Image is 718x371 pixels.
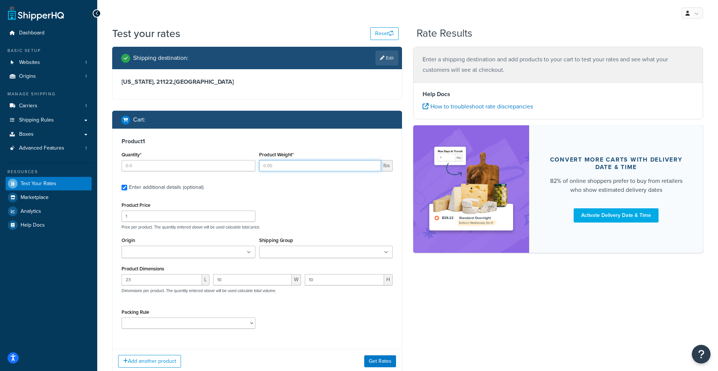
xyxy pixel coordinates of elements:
a: Carriers1 [6,99,92,113]
div: Resources [6,169,92,175]
div: Manage Shipping [6,91,92,97]
span: Advanced Features [19,145,64,151]
span: Help Docs [21,222,45,229]
a: Activate Delivery Date & Time [574,208,659,223]
p: Dimensions per product. The quantity entered above will be used calculate total volume. [120,288,276,293]
a: Websites1 [6,56,92,70]
label: Origin [122,237,135,243]
span: L [202,274,209,285]
a: Advanced Features1 [6,141,92,155]
span: 1 [85,59,87,66]
button: Open Resource Center [692,345,711,364]
a: Help Docs [6,218,92,232]
p: Price per product. The quantity entered above will be used calculate total price. [120,224,395,230]
span: 1 [85,145,87,151]
span: 1 [85,103,87,109]
span: 1 [85,73,87,80]
span: Marketplace [21,194,49,201]
label: Shipping Group [259,237,293,243]
span: Dashboard [19,30,45,36]
span: Analytics [21,208,41,215]
span: lbs [381,160,393,171]
li: Websites [6,56,92,70]
input: Enter additional details (optional) [122,185,127,190]
a: Shipping Rules [6,113,92,127]
span: Websites [19,59,40,66]
img: feature-image-ddt-36eae7f7280da8017bfb280eaccd9c446f90b1fe08728e4019434db127062ab4.png [424,137,518,242]
label: Product Dimensions [122,266,164,272]
div: 82% of online shoppers prefer to buy from retailers who show estimated delivery dates [547,177,685,194]
label: Product Price [122,202,150,208]
span: W [292,274,301,285]
h1: Test your rates [112,26,180,41]
a: Boxes [6,128,92,141]
div: Basic Setup [6,47,92,54]
h2: Cart : [133,116,145,123]
a: How to troubleshoot rate discrepancies [423,102,533,111]
li: Advanced Features [6,141,92,155]
div: Enter additional details (optional) [129,182,203,193]
button: Reset [370,27,399,40]
a: Origins1 [6,70,92,83]
span: H [384,274,393,285]
button: Get Rates [364,355,396,367]
li: Carriers [6,99,92,113]
li: Origins [6,70,92,83]
a: Dashboard [6,26,92,40]
label: Product Weight* [259,152,294,157]
h3: Product 1 [122,138,393,145]
h2: Rate Results [417,28,472,39]
button: Add another product [118,355,181,368]
h2: Shipping destination : [133,55,188,61]
label: Packing Rule [122,309,149,315]
span: Origins [19,73,36,80]
a: Analytics [6,205,92,218]
div: Convert more carts with delivery date & time [547,156,685,171]
h4: Help Docs [423,90,694,99]
a: Edit [375,50,398,65]
label: Quantity* [122,152,141,157]
span: Boxes [19,131,34,138]
h3: [US_STATE], 21122 , [GEOGRAPHIC_DATA] [122,78,393,86]
span: Shipping Rules [19,117,54,123]
input: 0.0 [122,160,255,171]
span: Carriers [19,103,37,109]
a: Marketplace [6,191,92,204]
p: Enter a shipping destination and add products to your cart to test your rates and see what your c... [423,54,694,75]
span: Test Your Rates [21,181,56,187]
input: 0.00 [259,160,381,171]
a: Test Your Rates [6,177,92,190]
